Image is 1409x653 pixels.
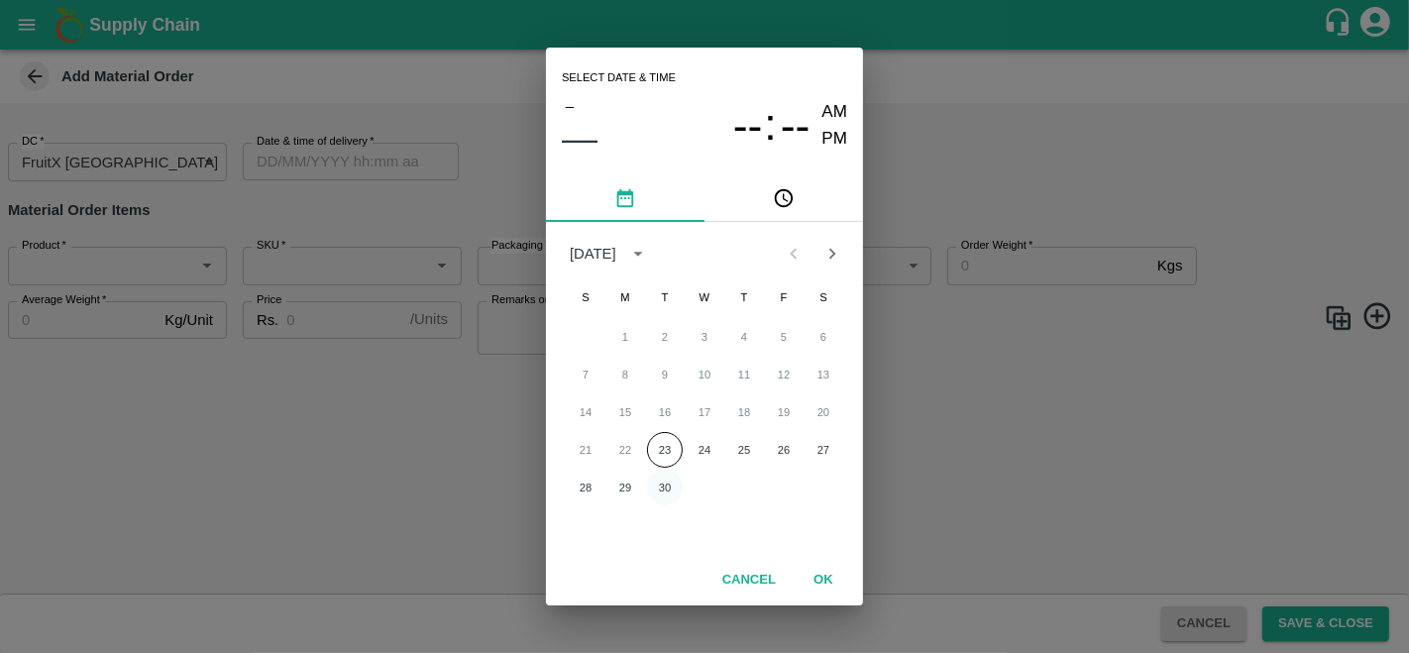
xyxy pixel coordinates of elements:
button: –– [562,119,597,159]
span: Friday [766,277,802,317]
button: -- [781,99,811,152]
span: Select date & time [562,63,676,93]
button: pick time [704,174,863,222]
button: 28 [568,470,603,505]
button: Next month [813,235,851,272]
button: 25 [726,432,762,468]
span: : [764,99,776,152]
span: Sunday [568,277,603,317]
button: OK [792,563,855,598]
button: 30 [647,470,683,505]
span: -- [733,100,763,152]
span: Monday [607,277,643,317]
span: Tuesday [647,277,683,317]
button: 23 [647,432,683,468]
span: Thursday [726,277,762,317]
button: -- [733,99,763,152]
button: Cancel [714,563,784,598]
button: 26 [766,432,802,468]
button: – [562,93,578,119]
button: 29 [607,470,643,505]
span: Saturday [806,277,841,317]
div: [DATE] [570,243,616,265]
span: Wednesday [687,277,722,317]
button: calendar view is open, switch to year view [622,238,654,270]
span: -- [781,100,811,152]
span: – [566,93,574,119]
button: AM [822,99,848,126]
button: 24 [687,432,722,468]
button: 27 [806,432,841,468]
button: pick date [546,174,704,222]
button: PM [822,126,848,153]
